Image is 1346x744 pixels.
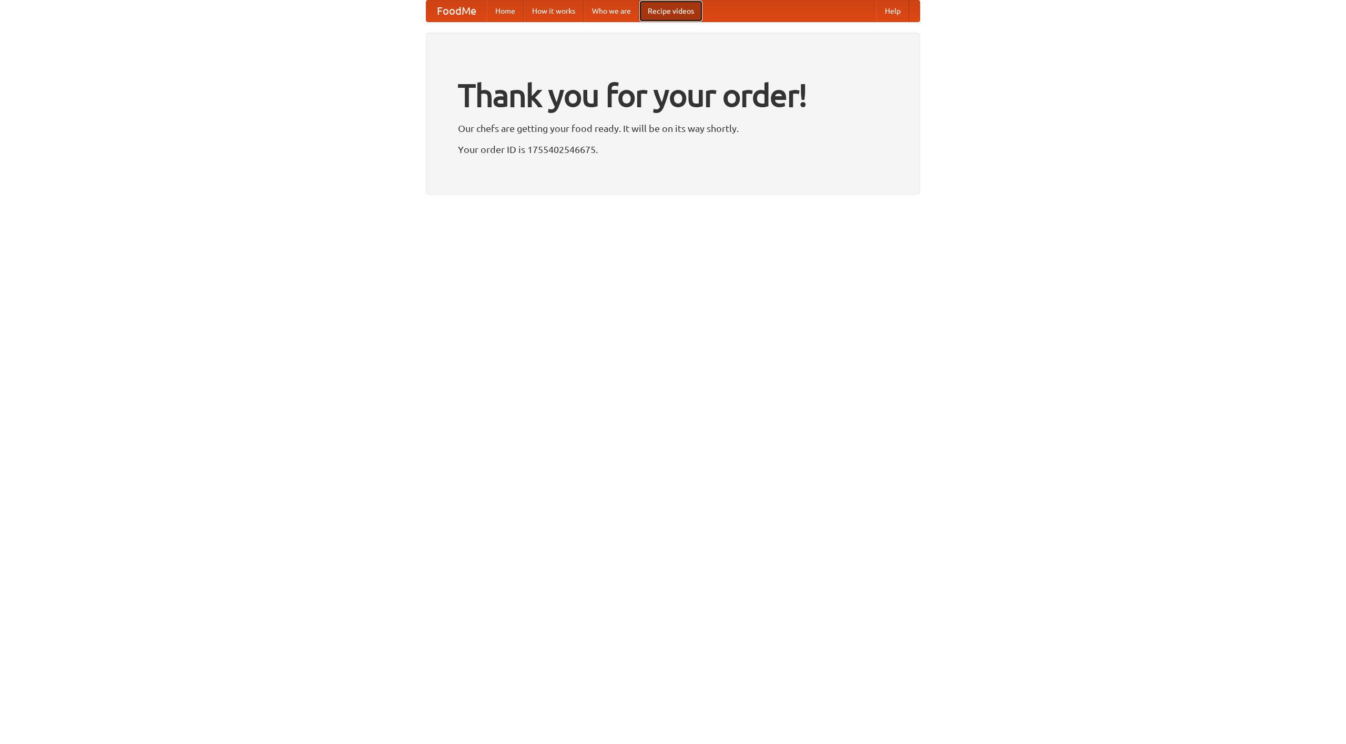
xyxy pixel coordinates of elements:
p: Our chefs are getting your food ready. It will be on its way shortly. [458,120,888,136]
a: How it works [524,1,584,22]
a: Who we are [584,1,639,22]
h1: Thank you for your order! [458,70,888,120]
a: FoodMe [426,1,487,22]
a: Recipe videos [639,1,702,22]
a: Help [876,1,909,22]
a: Home [487,1,524,22]
p: Your order ID is 1755402546675. [458,141,888,157]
